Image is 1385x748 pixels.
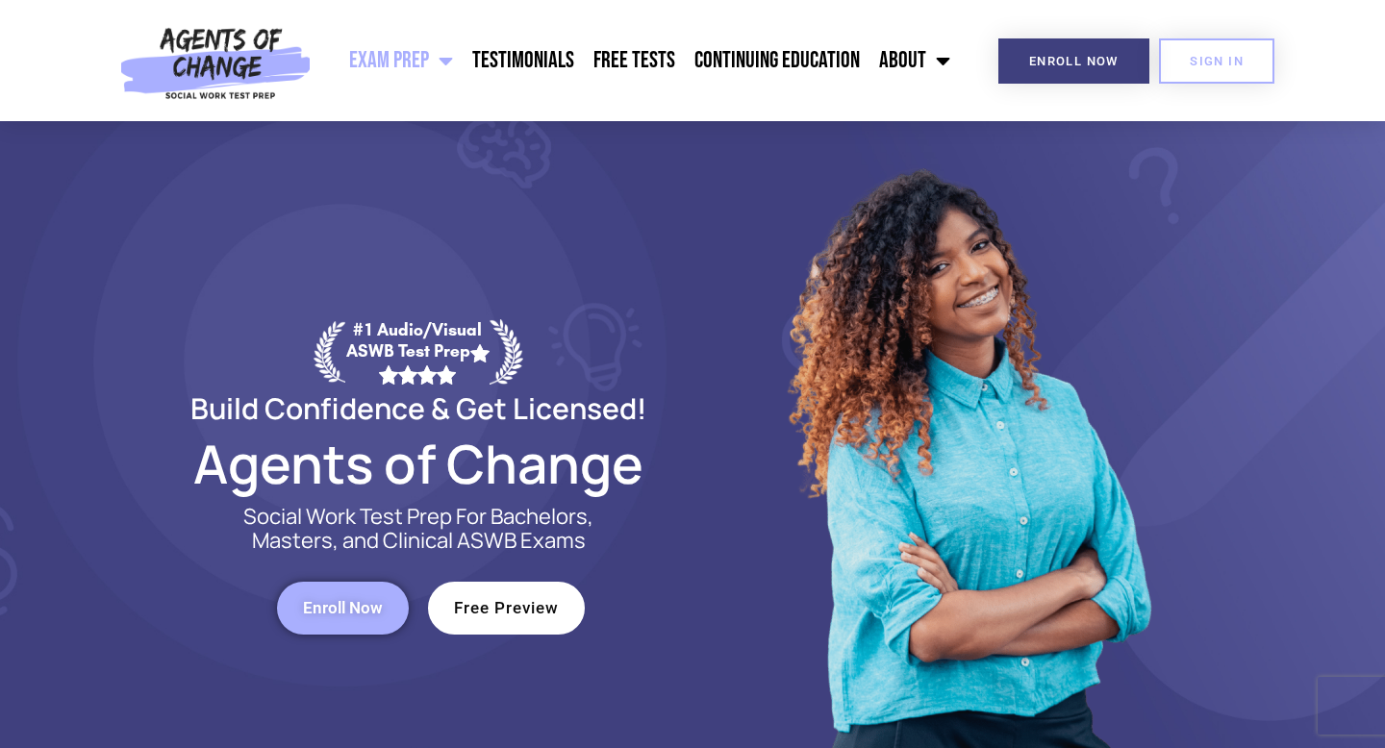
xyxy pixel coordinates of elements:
a: Enroll Now [277,582,409,635]
h2: Build Confidence & Get Licensed! [144,394,692,422]
a: SIGN IN [1159,38,1274,84]
span: SIGN IN [1190,55,1244,67]
a: Free Preview [428,582,585,635]
span: Free Preview [454,600,559,616]
a: Exam Prep [340,37,463,85]
div: #1 Audio/Visual ASWB Test Prep [345,319,490,384]
a: Testimonials [463,37,584,85]
a: About [869,37,960,85]
span: Enroll Now [303,600,383,616]
a: Free Tests [584,37,685,85]
a: Enroll Now [998,38,1149,84]
h2: Agents of Change [144,441,692,486]
nav: Menu [320,37,961,85]
p: Social Work Test Prep For Bachelors, Masters, and Clinical ASWB Exams [221,505,616,553]
span: Enroll Now [1029,55,1119,67]
a: Continuing Education [685,37,869,85]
